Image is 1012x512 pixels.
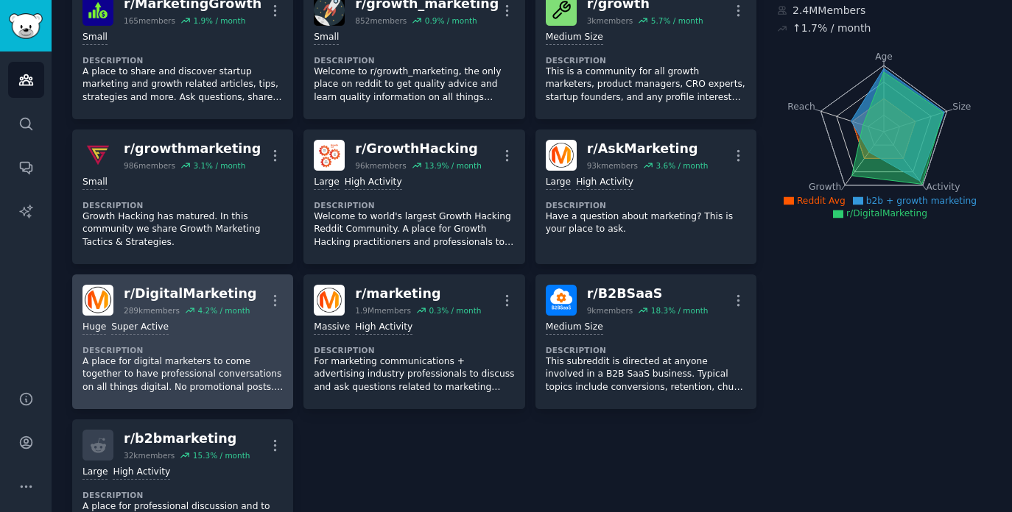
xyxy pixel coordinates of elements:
div: r/ b2bmarketing [124,430,250,448]
p: Have a question about marketing? This is your place to ask. [546,210,746,236]
p: This is a community for all growth marketers, product managers, CRO experts, startup founders, an... [546,65,746,104]
dt: Description [314,200,514,210]
p: Welcome to world's largest Growth Hacking Reddit Community. A place for Growth Hacking practition... [314,210,514,249]
div: 3k members [587,15,633,26]
tspan: Size [952,101,971,111]
tspan: Reach [787,101,815,111]
dt: Description [82,200,283,210]
div: High Activity [345,176,402,190]
a: AskMarketingr/AskMarketing93kmembers3.6% / monthLargeHigh ActivityDescriptionHave a question abou... [535,129,756,264]
dt: Description [314,345,514,355]
tspan: Activity [927,182,960,192]
div: 3.6 % / month [656,160,708,171]
p: Welcome to r/growth_marketing, the only place on reddit to get quality advice and learn quality i... [314,65,514,104]
dt: Description [546,55,746,65]
div: 3.1 % / month [193,160,245,171]
div: r/ marketing [355,285,481,303]
p: For marketing communications + advertising industry professionals to discuss and ask questions re... [314,355,514,394]
img: B2BSaaS [546,285,577,316]
div: 4.2 % / month [197,305,250,316]
div: Small [82,31,108,45]
div: Medium Size [546,31,603,45]
p: Growth Hacking has matured. In this community we share Growth Marketing Tactics & Strategies. [82,210,283,249]
a: marketingr/marketing1.9Mmembers0.3% / monthMassiveHigh ActivityDescriptionFor marketing communica... [303,274,524,409]
a: B2BSaaSr/B2BSaaS9kmembers18.3% / monthMedium SizeDescriptionThis subreddit is directed at anyone ... [535,274,756,409]
div: r/ B2BSaaS [587,285,709,303]
div: Small [314,31,339,45]
dt: Description [82,55,283,65]
div: r/ DigitalMarketing [124,285,257,303]
div: 5.7 % / month [651,15,703,26]
div: 0.9 % / month [425,15,477,26]
div: 9k members [587,305,633,316]
div: 986 members [124,160,175,171]
div: Large [82,466,108,480]
div: 289k members [124,305,180,316]
div: 2.4M Members [777,3,991,18]
p: A place to share and discover startup marketing and growth related articles, tips, strategies and... [82,65,283,104]
div: 32k members [124,450,175,461]
div: Super Active [111,321,169,335]
div: High Activity [113,466,170,480]
dt: Description [82,345,283,355]
div: Small [82,176,108,190]
div: 13.9 % / month [424,160,482,171]
img: AskMarketing [546,140,577,171]
img: DigitalMarketing [82,285,113,316]
dt: Description [314,55,514,65]
dt: Description [546,200,746,210]
img: growthmarketing [82,140,113,171]
a: DigitalMarketingr/DigitalMarketing289kmembers4.2% / monthHugeSuper ActiveDescriptionA place for d... [72,274,293,409]
p: A place for digital marketers to come together to have professional conversations on all things d... [82,355,283,394]
p: This subreddit is directed at anyone involved in a B2B SaaS business. Typical topics include conv... [546,355,746,394]
div: High Activity [355,321,412,335]
div: 1.9 % / month [193,15,245,26]
div: Large [314,176,339,190]
div: Medium Size [546,321,603,335]
div: 0.3 % / month [429,305,481,316]
div: r/ growthmarketing [124,140,261,158]
span: b2b + growth marketing [866,196,977,206]
img: GrowthHacking [314,140,345,171]
div: Huge [82,321,106,335]
dt: Description [546,345,746,355]
div: Large [546,176,571,190]
dt: Description [82,490,283,500]
a: growthmarketingr/growthmarketing986members3.1% / monthSmallDescriptionGrowth Hacking has matured.... [72,129,293,264]
div: 96k members [355,160,406,171]
div: 93k members [587,160,638,171]
tspan: Age [875,51,893,62]
span: Reddit Avg [797,196,846,206]
span: r/DigitalMarketing [846,208,927,218]
a: GrowthHackingr/GrowthHacking96kmembers13.9% / monthLargeHigh ActivityDescriptionWelcome to world'... [303,129,524,264]
div: r/ GrowthHacking [355,140,481,158]
div: High Activity [576,176,633,190]
div: 852 members [355,15,407,26]
div: Massive [314,321,350,335]
div: 1.9M members [355,305,411,316]
div: r/ AskMarketing [587,140,709,158]
div: 18.3 % / month [651,305,709,316]
div: 165 members [124,15,175,26]
tspan: Growth [809,182,841,192]
div: ↑ 1.7 % / month [793,21,871,36]
img: GummySearch logo [9,13,43,39]
div: 15.3 % / month [193,450,250,461]
img: marketing [314,285,345,316]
